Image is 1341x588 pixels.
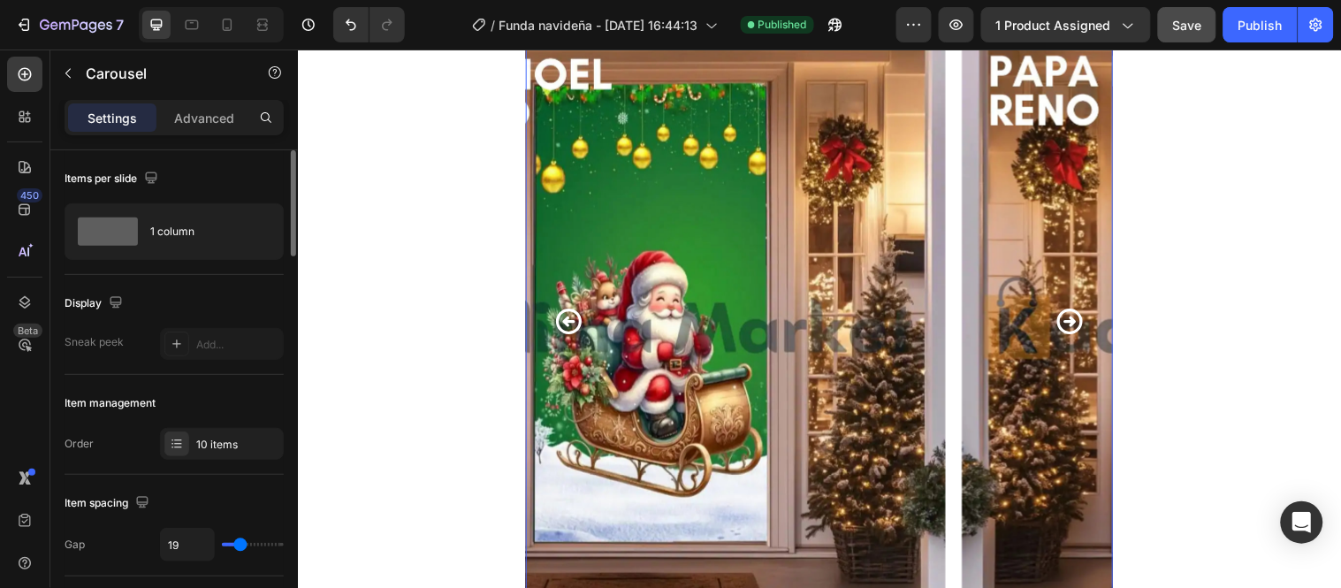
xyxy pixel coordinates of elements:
button: Carousel Next Arrow [756,247,815,306]
div: 450 [17,188,42,202]
button: 1 product assigned [981,7,1151,42]
span: / [491,16,496,34]
div: Display [65,292,126,316]
input: Auto [161,529,214,561]
span: Published [758,17,807,33]
button: Publish [1223,7,1298,42]
div: 1 column [150,211,258,252]
div: Undo/Redo [333,7,405,42]
p: Carousel [86,63,236,84]
span: Funda navideña - [DATE] 16:44:13 [499,16,698,34]
div: Beta [13,324,42,338]
div: Item management [65,395,156,411]
p: Settings [88,109,137,127]
div: Publish [1238,16,1283,34]
div: Order [65,436,94,452]
button: Save [1158,7,1216,42]
div: Open Intercom Messenger [1281,501,1323,544]
span: 1 product assigned [996,16,1111,34]
div: Item spacing [65,492,153,515]
div: 10 items [196,437,279,453]
div: Items per slide [65,167,162,191]
div: Gap [65,537,85,553]
div: Sneak peek [65,334,124,350]
p: Advanced [174,109,234,127]
button: 7 [7,7,132,42]
p: 7 [116,14,124,35]
span: Save [1173,18,1202,33]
